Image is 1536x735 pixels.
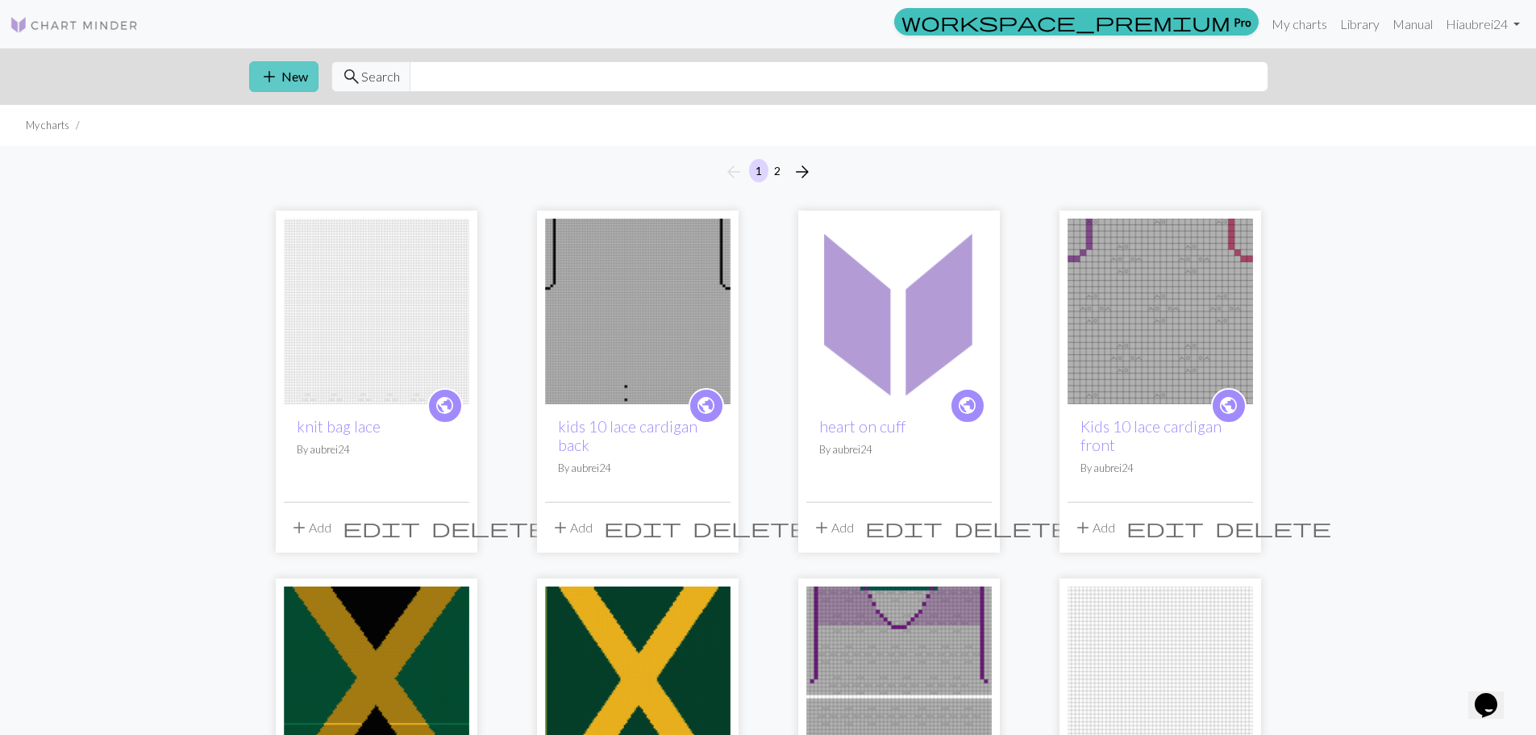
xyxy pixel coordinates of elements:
[894,8,1259,35] a: Pro
[1068,219,1253,404] img: Kids 10 lace cardigan front
[604,516,681,539] span: edit
[1334,8,1386,40] a: Library
[901,10,1230,33] span: workspace_premium
[435,393,455,418] span: public
[1073,516,1093,539] span: add
[689,388,724,424] a: public
[297,417,381,436] a: knit bag lace
[297,442,456,457] p: By aubrei24
[10,15,139,35] img: Logo
[426,512,553,543] button: Delete
[1080,417,1222,454] a: Kids 10 lace cardigan front
[1215,516,1331,539] span: delete
[1121,512,1209,543] button: Edit
[545,670,731,685] a: 2Flag_of_Jamaica.svg.PNG
[337,512,426,543] button: Edit
[860,512,948,543] button: Edit
[786,159,818,185] button: Next
[948,512,1076,543] button: Delete
[361,67,400,86] span: Search
[1209,512,1337,543] button: Delete
[696,393,716,418] span: public
[1080,461,1240,476] p: By aubrei24
[749,159,768,182] button: 1
[1468,670,1520,719] iframe: chat widget
[696,390,716,422] i: public
[260,65,279,88] span: add
[687,512,814,543] button: Delete
[284,670,469,685] a: 2Flag_of_Jamaica.svg.PNG
[435,390,455,422] i: public
[284,512,337,543] button: Add
[693,516,809,539] span: delete
[1218,393,1238,418] span: public
[1439,8,1526,40] a: Hiaubrei24
[819,442,979,457] p: By aubrei24
[284,219,469,404] img: knit bag lace
[551,516,570,539] span: add
[950,388,985,424] a: public
[545,302,731,317] a: kids 10 lace cardigan back
[427,388,463,424] a: public
[343,516,420,539] span: edit
[806,512,860,543] button: Add
[768,159,787,182] button: 2
[865,518,943,537] i: Edit
[806,670,992,685] a: Eyelet sweater
[1068,512,1121,543] button: Add
[1068,302,1253,317] a: Kids 10 lace cardigan front
[718,159,818,185] nav: Page navigation
[558,417,697,454] a: kids 10 lace cardigan back
[806,219,992,404] img: heart on cuff
[598,512,687,543] button: Edit
[604,518,681,537] i: Edit
[1386,8,1439,40] a: Manual
[343,518,420,537] i: Edit
[1265,8,1334,40] a: My charts
[545,219,731,404] img: kids 10 lace cardigan back
[793,161,812,183] span: arrow_forward
[26,118,69,133] li: My charts
[342,65,361,88] span: search
[957,390,977,422] i: public
[1126,518,1204,537] i: Edit
[812,516,831,539] span: add
[806,302,992,317] a: heart on cuff
[1218,390,1238,422] i: public
[558,461,718,476] p: By aubrei24
[957,393,977,418] span: public
[289,516,309,539] span: add
[1068,670,1253,685] a: Quatrefoil Eyelet lace sweater
[1211,388,1247,424] a: public
[431,516,547,539] span: delete
[954,516,1070,539] span: delete
[819,417,905,436] a: heart on cuff
[284,302,469,317] a: knit bag lace
[249,61,318,92] button: New
[1126,516,1204,539] span: edit
[865,516,943,539] span: edit
[545,512,598,543] button: Add
[793,162,812,182] i: Next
